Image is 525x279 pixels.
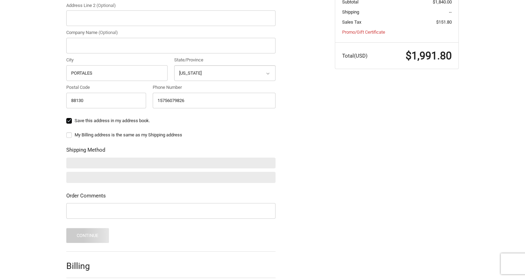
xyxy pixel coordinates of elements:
legend: Shipping Method [66,146,105,157]
span: Total (USD) [342,53,367,59]
label: Postal Code [66,84,146,91]
small: (Optional) [96,3,116,8]
span: -- [449,9,452,15]
span: Shipping [342,9,359,15]
h2: Billing [66,261,107,271]
legend: Order Comments [66,192,106,203]
label: Address Line 2 [66,2,276,9]
label: Company Name [66,29,276,36]
span: $151.80 [436,19,452,25]
a: Promo/Gift Certificate [342,29,385,35]
span: $1,991.80 [406,50,452,62]
label: Phone Number [153,84,276,91]
small: (Optional) [99,30,118,35]
span: Sales Tax [342,19,361,25]
label: Save this address in my address book. [66,118,276,124]
label: City [66,57,168,64]
button: Continue [66,228,109,243]
label: My Billing address is the same as my Shipping address [66,132,276,138]
label: State/Province [174,57,276,64]
iframe: Chat Widget [490,246,525,279]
